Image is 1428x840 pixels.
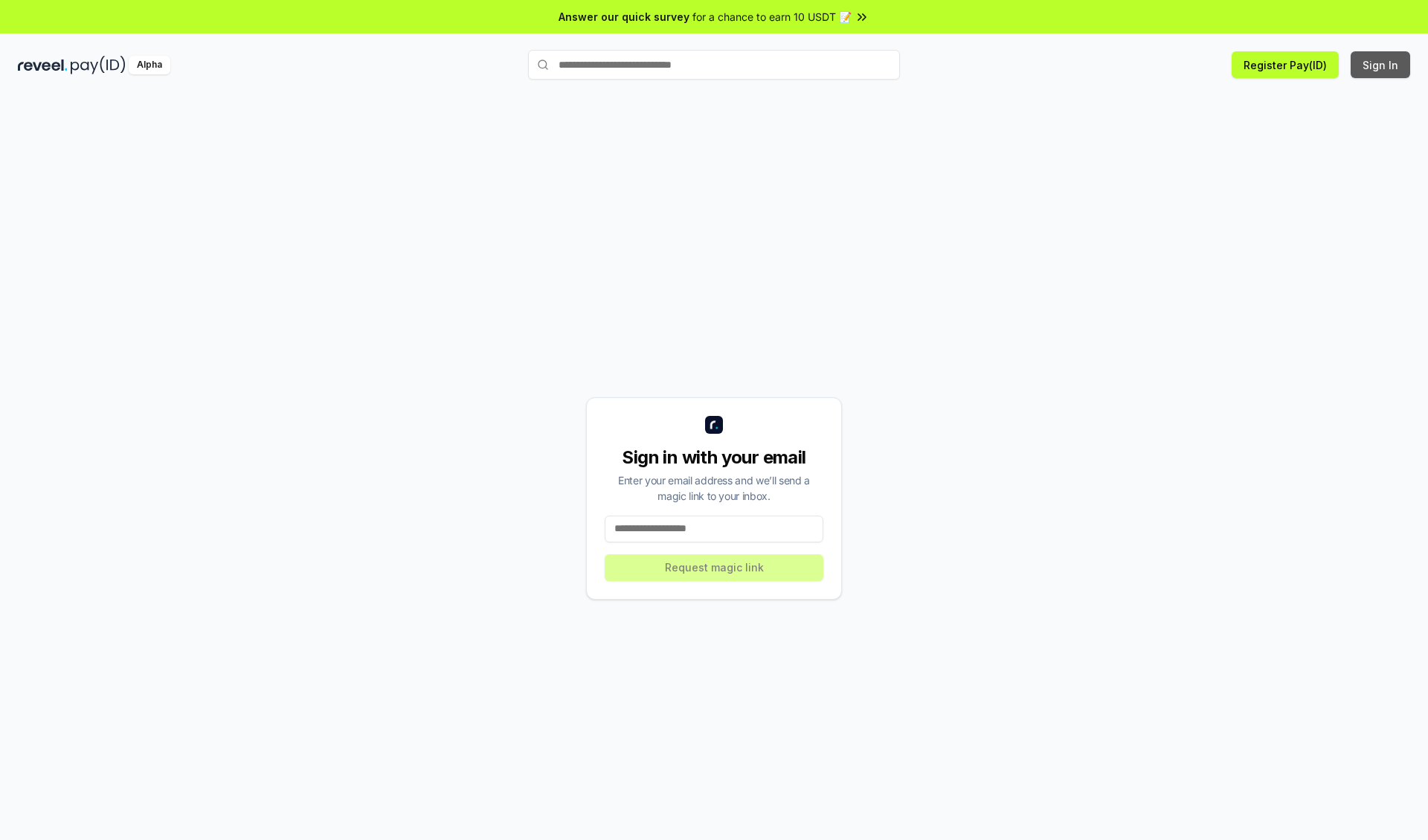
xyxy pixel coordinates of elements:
[1232,51,1339,78] button: Register Pay(ID)
[605,472,823,504] div: Enter your email address and we’ll send a magic link to your inbox.
[1351,51,1410,78] button: Sign In
[18,56,68,74] img: reveel_dark
[129,56,170,74] div: Alpha
[605,446,823,469] div: Sign in with your email
[71,56,126,74] img: pay_id
[692,9,852,25] span: for a chance to earn 10 USDT 📝
[559,9,689,25] span: Answer our quick survey
[705,416,723,434] img: logo_small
